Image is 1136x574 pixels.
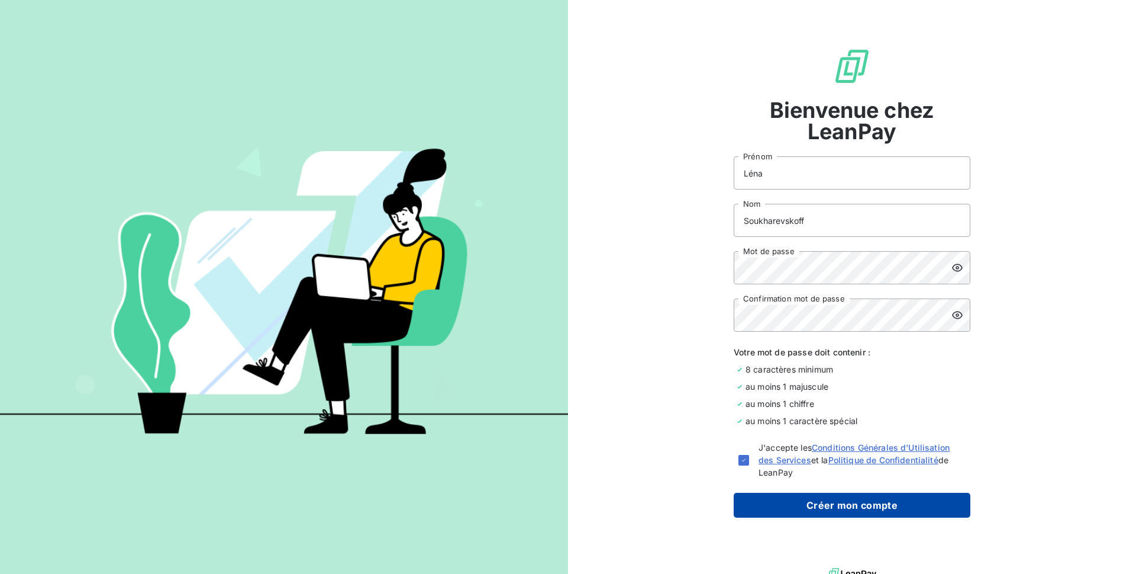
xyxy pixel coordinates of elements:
[734,100,970,142] span: Bienvenue chez LeanPay
[734,156,970,190] input: placeholder
[734,204,970,237] input: placeholder
[759,441,966,479] span: J'accepte les et la de LeanPay
[745,363,833,376] span: 8 caractères minimum
[828,455,938,465] a: Politique de Confidentialité
[734,493,970,518] button: Créer mon compte
[745,415,857,427] span: au moins 1 caractère spécial
[833,47,871,85] img: logo sigle
[745,397,814,410] span: au moins 1 chiffre
[745,380,828,393] span: au moins 1 majuscule
[759,442,950,465] a: Conditions Générales d'Utilisation des Services
[734,346,970,358] span: Votre mot de passe doit contenir :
